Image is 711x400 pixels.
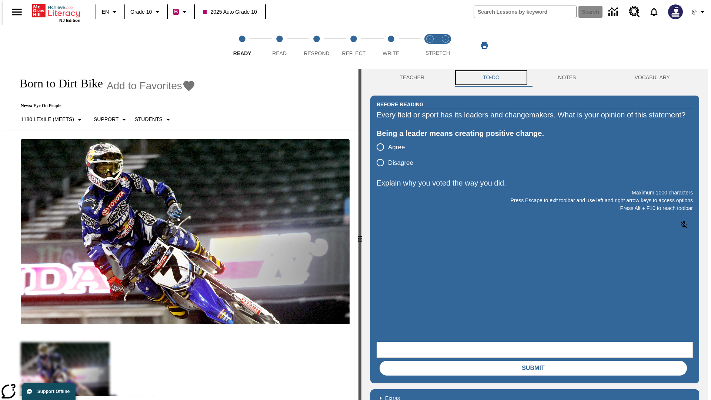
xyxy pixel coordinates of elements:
button: Ready step 1 of 5 [221,25,264,66]
span: @ [691,8,697,16]
span: 2025 Auto Grade 10 [203,8,257,16]
span: NJ Edition [59,18,80,23]
button: Read step 2 of 5 [258,25,301,66]
button: Stretch Read step 1 of 2 [419,25,441,66]
button: Select Lexile, 1180 Lexile (Meets) [18,113,87,126]
body: Explain why you voted the way you did. Maximum 1000 characters Press Alt + F10 to reach toolbar P... [3,6,108,13]
div: Home [32,3,80,23]
button: Support Offline [22,383,76,400]
p: Explain why you voted the way you did. [377,177,693,189]
button: Write step 5 of 5 [370,25,413,66]
span: Grade 10 [130,8,152,16]
button: Boost Class color is violet red. Change class color [170,5,192,19]
button: Select Student [131,113,175,126]
button: VOCABULARY [605,69,699,87]
span: Read [272,50,287,56]
p: Press Escape to exit toolbar and use left and right arrow keys to access options [377,197,693,204]
h2: Before Reading [377,100,424,109]
button: Reflect step 4 of 5 [332,25,375,66]
span: Respond [304,50,329,56]
button: TO-DO [454,69,529,87]
span: Ready [233,50,251,56]
button: Language: EN, Select a language [99,5,122,19]
p: Students [134,116,162,123]
text: 1 [429,37,431,41]
span: EN [102,8,109,16]
p: Support [94,116,118,123]
button: Click to activate and allow voice recognition [675,216,693,234]
a: Resource Center, Will open in new tab [624,2,644,22]
span: Disagree [388,158,413,168]
button: Stretch Respond step 2 of 2 [435,25,456,66]
span: Write [383,50,399,56]
span: STRETCH [425,50,450,56]
button: Add to Favorites - Born to Dirt Bike [107,79,196,92]
span: Agree [388,143,405,152]
div: Being a leader means creating positive change. [377,127,693,139]
img: Motocross racer James Stewart flies through the air on his dirt bike. [21,139,350,324]
div: Instructional Panel Tabs [370,69,699,87]
span: Support Offline [37,389,70,394]
button: Submit [380,361,687,376]
a: Data Center [604,2,624,22]
p: Press Alt + F10 to reach toolbar [377,204,693,212]
button: Open side menu [6,1,28,23]
button: NOTES [529,69,605,87]
button: Profile/Settings [687,5,711,19]
input: search field [474,6,576,18]
h1: Born to Dirt Bike [12,77,103,90]
div: Press Enter or Spacebar and then press right and left arrow keys to move the slider [358,69,361,400]
p: Maximum 1000 characters [377,189,693,197]
button: Teacher [370,69,454,87]
button: Select a new avatar [664,2,687,21]
button: Print [473,39,496,52]
span: Reflect [342,50,366,56]
p: 1180 Lexile (Meets) [21,116,74,123]
div: poll [377,139,419,170]
a: Notifications [644,2,664,21]
p: News: Eye On People [12,103,196,109]
span: Add to Favorites [107,80,182,92]
button: Grade: Grade 10, Select a grade [127,5,165,19]
div: activity [361,69,708,400]
img: Avatar [668,4,683,19]
text: 2 [444,37,446,41]
div: reading [3,69,358,396]
span: B [174,7,178,16]
button: Scaffolds, Support [91,113,131,126]
button: Respond step 3 of 5 [295,25,338,66]
div: Every field or sport has its leaders and changemakers. What is your opinion of this statement? [377,109,693,121]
